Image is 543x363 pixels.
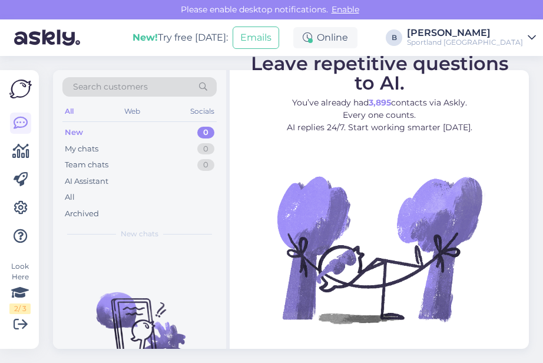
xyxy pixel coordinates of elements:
[369,97,391,108] b: 3,895
[133,31,228,45] div: Try free [DATE]:
[197,143,214,155] div: 0
[407,38,523,47] div: Sportland [GEOGRAPHIC_DATA]
[328,4,363,15] span: Enable
[65,176,108,187] div: AI Assistant
[9,303,31,314] div: 2 / 3
[386,29,402,46] div: B
[273,143,485,355] img: No Chat active
[73,81,148,93] span: Search customers
[188,104,217,119] div: Socials
[9,80,32,98] img: Askly Logo
[293,27,357,48] div: Online
[407,28,536,47] a: [PERSON_NAME]Sportland [GEOGRAPHIC_DATA]
[65,127,83,138] div: New
[407,28,523,38] div: [PERSON_NAME]
[65,159,108,171] div: Team chats
[62,104,76,119] div: All
[251,52,508,94] span: Leave repetitive questions to AI.
[197,159,214,171] div: 0
[65,208,99,220] div: Archived
[233,27,279,49] button: Emails
[133,32,158,43] b: New!
[240,97,518,134] p: You’ve already had contacts via Askly. Every one counts. AI replies 24/7. Start working smarter [...
[65,192,75,203] div: All
[121,229,158,239] span: New chats
[9,261,31,314] div: Look Here
[197,127,214,138] div: 0
[122,104,143,119] div: Web
[65,143,98,155] div: My chats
